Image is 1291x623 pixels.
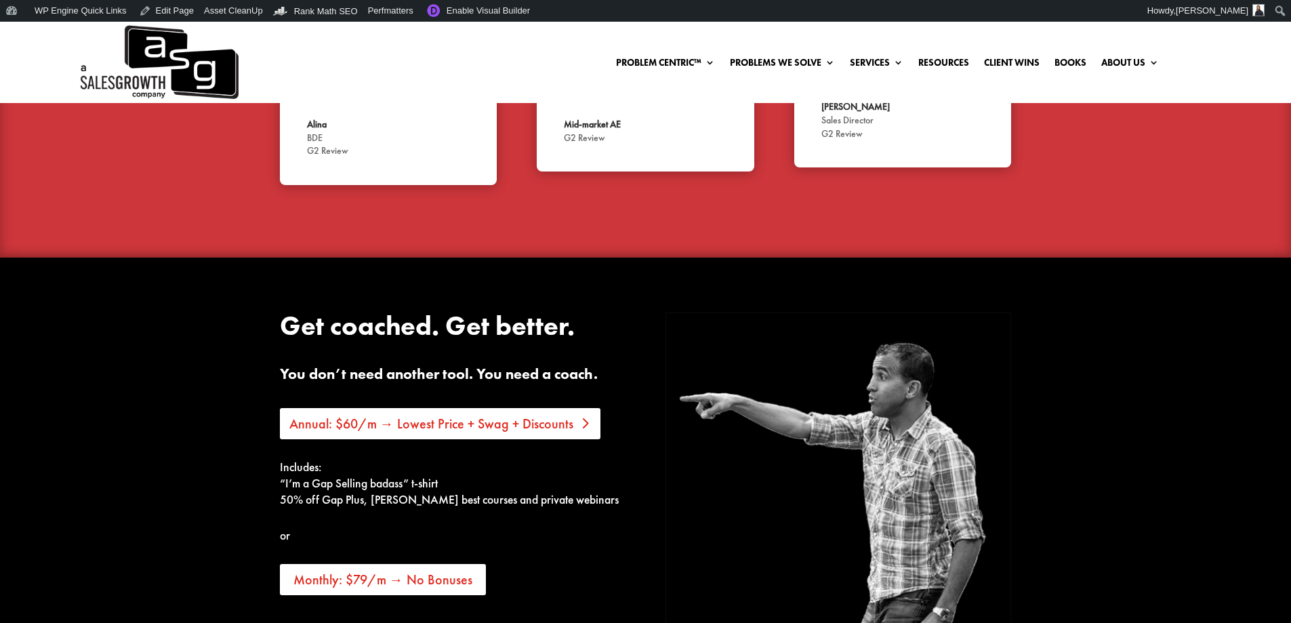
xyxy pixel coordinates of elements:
div: Domain Overview [52,87,121,96]
img: ASG Co. Logo [78,22,239,103]
a: Annual: $60/m → Lowest Price + Swag + Discounts [280,408,600,439]
h2: Get coached. Get better. [280,313,626,346]
div: Domain: [DOMAIN_NAME] [35,35,149,46]
div: Sales Director G2 Review [821,100,984,140]
div: BDE G2 Review [307,118,470,158]
div: Keywords by Traffic [150,87,228,96]
strong: Alina [307,118,327,130]
span: [PERSON_NAME] [1176,5,1248,16]
a: Resources [918,58,969,73]
div: 50% off Gap Plus, [PERSON_NAME] best courses and private webinars [280,492,626,508]
img: logo_orange.svg [22,22,33,33]
strong: [PERSON_NAME] [821,100,890,113]
h3: You don’t need another tool. You need a coach. [280,367,626,388]
a: Books [1054,58,1086,73]
a: A Sales Growth Company Logo [78,22,239,103]
div: “I’m a Gap Selling badass” t-shirt [280,476,626,492]
span: Rank Math SEO [294,6,358,16]
div: v 4.0.25 [38,22,66,33]
img: tab_domain_overview_orange.svg [37,85,47,96]
div: Includes: [280,460,626,476]
strong: Mid-market AE [564,118,621,130]
a: Client Wins [984,58,1040,73]
a: Problems We Solve [730,58,835,73]
a: Services [850,58,903,73]
a: Problem Centric™ [616,58,715,73]
a: About Us [1101,58,1159,73]
img: tab_keywords_by_traffic_grey.svg [135,85,146,96]
img: website_grey.svg [22,35,33,46]
div: G2 Review [564,118,726,144]
a: Monthly: $79/m → No Bonuses [280,564,486,595]
p: or [280,528,626,544]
